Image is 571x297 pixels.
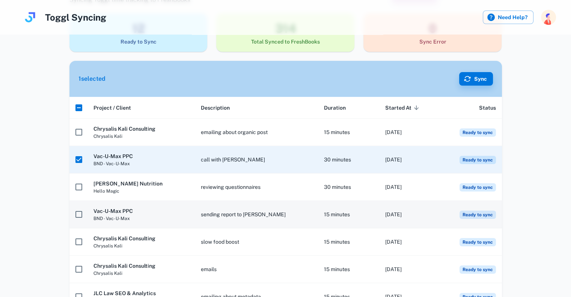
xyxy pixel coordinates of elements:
[93,234,189,243] h6: Chrysalis Kali Consulting
[195,173,318,201] td: reviewing questionnaires
[93,133,189,140] span: Chrysalis Kali
[195,256,318,283] td: emails
[23,10,38,25] img: logo.svg
[93,188,189,194] span: Hello Magic
[201,103,230,112] span: Description
[379,228,440,256] td: [DATE]
[363,38,502,46] h6: Sync Error
[318,201,379,228] td: 15 minutes
[460,238,496,246] span: Ready to sync
[78,74,105,83] div: 1 selected
[45,11,106,24] h4: Toggl Syncing
[93,152,189,160] h6: Vac-U-Max PPC
[93,243,189,249] span: Chrysalis Kali
[541,10,556,25] img: photoURL
[460,128,496,137] span: Ready to sync
[93,160,189,167] span: BND - Vac-U-Max
[318,119,379,146] td: 15 minutes
[385,103,421,112] span: Started At
[195,228,318,256] td: slow food boost
[459,72,493,86] button: Sync
[479,103,496,112] span: Status
[195,201,318,228] td: sending report to [PERSON_NAME]
[93,215,189,222] span: BND - Vac-U-Max
[379,201,440,228] td: [DATE]
[318,228,379,256] td: 15 minutes
[379,173,440,201] td: [DATE]
[324,103,346,112] span: Duration
[318,146,379,173] td: 30 minutes
[93,207,189,215] h6: Vac-U-Max PPC
[379,119,440,146] td: [DATE]
[460,183,496,191] span: Ready to sync
[93,179,189,188] h6: [PERSON_NAME] Nutrition
[379,256,440,283] td: [DATE]
[93,125,189,133] h6: Chrysalis Kali Consulting
[93,103,131,112] span: Project / Client
[69,38,208,46] h6: Ready to Sync
[460,265,496,274] span: Ready to sync
[483,11,533,24] label: Need Help?
[379,146,440,173] td: [DATE]
[460,211,496,219] span: Ready to sync
[318,256,379,283] td: 15 minutes
[460,156,496,164] span: Ready to sync
[93,270,189,277] span: Chrysalis Kali
[195,119,318,146] td: emailing about organic post
[216,38,354,46] h6: Total Synced to FreshBooks
[195,146,318,173] td: call with [PERSON_NAME]
[318,173,379,201] td: 30 minutes
[93,262,189,270] h6: Chrysalis Kali Consulting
